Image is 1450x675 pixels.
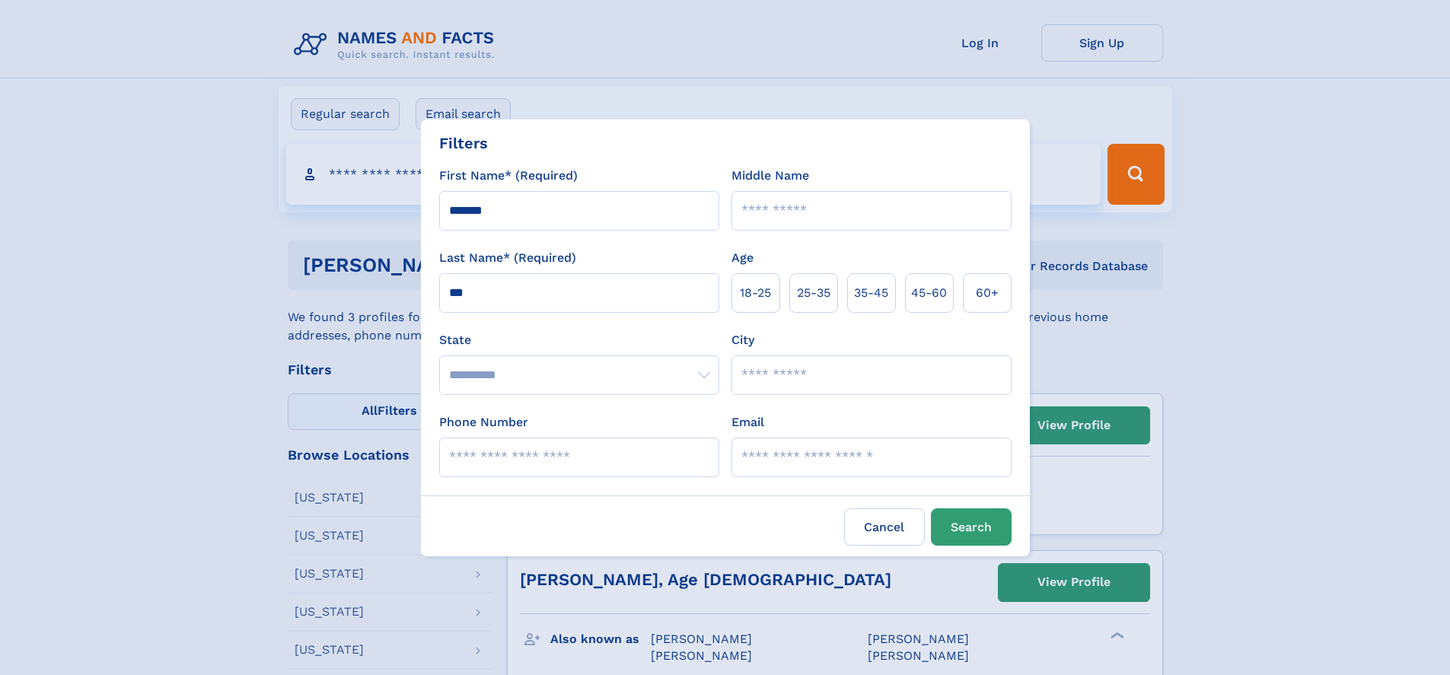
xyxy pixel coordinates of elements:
[439,249,576,267] label: Last Name* (Required)
[854,284,888,302] span: 35‑45
[911,284,947,302] span: 45‑60
[731,249,754,267] label: Age
[731,413,764,431] label: Email
[976,284,999,302] span: 60+
[740,284,771,302] span: 18‑25
[439,413,528,431] label: Phone Number
[731,167,809,185] label: Middle Name
[797,284,830,302] span: 25‑35
[439,331,719,349] label: State
[439,132,488,154] div: Filters
[731,331,754,349] label: City
[844,508,925,546] label: Cancel
[439,167,578,185] label: First Name* (Required)
[931,508,1012,546] button: Search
